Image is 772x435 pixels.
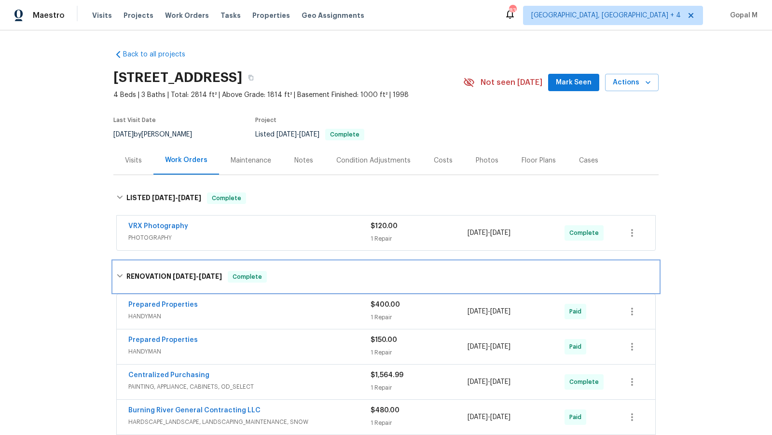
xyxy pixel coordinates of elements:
[152,194,175,201] span: [DATE]
[221,12,241,19] span: Tasks
[128,301,198,308] a: Prepared Properties
[490,230,510,236] span: [DATE]
[231,156,271,165] div: Maintenance
[522,156,556,165] div: Floor Plans
[33,11,65,20] span: Maestro
[126,192,201,204] h6: LISTED
[252,11,290,20] span: Properties
[199,273,222,280] span: [DATE]
[569,342,585,352] span: Paid
[468,343,488,350] span: [DATE]
[165,11,209,20] span: Work Orders
[468,307,510,316] span: -
[569,228,603,238] span: Complete
[128,312,371,321] span: HANDYMAN
[371,223,398,230] span: $120.00
[468,308,488,315] span: [DATE]
[371,337,397,343] span: $150.00
[468,377,510,387] span: -
[569,307,585,316] span: Paid
[113,117,156,123] span: Last Visit Date
[229,272,266,282] span: Complete
[490,343,510,350] span: [DATE]
[302,11,364,20] span: Geo Assignments
[468,228,510,238] span: -
[165,155,207,165] div: Work Orders
[178,194,201,201] span: [DATE]
[128,407,261,414] a: Burning River General Contracting LLC
[276,131,297,138] span: [DATE]
[125,156,142,165] div: Visits
[371,407,400,414] span: $480.00
[569,377,603,387] span: Complete
[726,11,758,20] span: Gopal M
[128,337,198,343] a: Prepared Properties
[113,261,659,292] div: RENOVATION [DATE]-[DATE]Complete
[113,183,659,214] div: LISTED [DATE]-[DATE]Complete
[113,73,242,82] h2: [STREET_ADDRESS]
[613,77,651,89] span: Actions
[371,313,468,322] div: 1 Repair
[126,271,222,283] h6: RENOVATION
[468,412,510,422] span: -
[490,414,510,421] span: [DATE]
[128,372,209,379] a: Centralized Purchasing
[371,383,468,393] div: 1 Repair
[173,273,196,280] span: [DATE]
[152,194,201,201] span: -
[113,131,134,138] span: [DATE]
[173,273,222,280] span: -
[92,11,112,20] span: Visits
[481,78,542,87] span: Not seen [DATE]
[124,11,153,20] span: Projects
[509,6,516,15] div: 83
[294,156,313,165] div: Notes
[371,234,468,244] div: 1 Repair
[371,348,468,357] div: 1 Repair
[128,347,371,356] span: HANDYMAN
[579,156,598,165] div: Cases
[468,342,510,352] span: -
[128,223,188,230] a: VRX Photography
[605,74,659,92] button: Actions
[255,131,364,138] span: Listed
[434,156,453,165] div: Costs
[371,372,403,379] span: $1,564.99
[569,412,585,422] span: Paid
[128,233,371,243] span: PHOTOGRAPHY
[276,131,319,138] span: -
[326,132,363,137] span: Complete
[113,50,206,59] a: Back to all projects
[113,129,204,140] div: by [PERSON_NAME]
[531,11,681,20] span: [GEOGRAPHIC_DATA], [GEOGRAPHIC_DATA] + 4
[476,156,498,165] div: Photos
[208,193,245,203] span: Complete
[468,230,488,236] span: [DATE]
[128,382,371,392] span: PAINTING, APPLIANCE, CABINETS, OD_SELECT
[548,74,599,92] button: Mark Seen
[490,379,510,385] span: [DATE]
[128,417,371,427] span: HARDSCAPE_LANDSCAPE, LANDSCAPING_MAINTENANCE, SNOW
[468,379,488,385] span: [DATE]
[371,301,400,308] span: $400.00
[556,77,592,89] span: Mark Seen
[242,69,260,86] button: Copy Address
[468,414,488,421] span: [DATE]
[255,117,276,123] span: Project
[299,131,319,138] span: [DATE]
[336,156,411,165] div: Condition Adjustments
[490,308,510,315] span: [DATE]
[113,90,463,100] span: 4 Beds | 3 Baths | Total: 2814 ft² | Above Grade: 1814 ft² | Basement Finished: 1000 ft² | 1998
[371,418,468,428] div: 1 Repair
